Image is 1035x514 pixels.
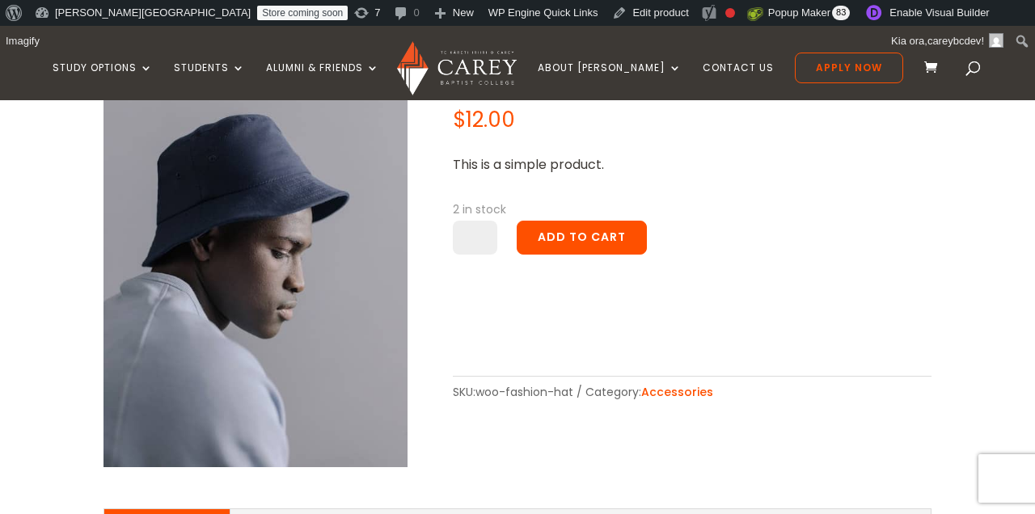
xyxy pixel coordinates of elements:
[453,105,515,134] bdi: 12.00
[693,264,935,310] iframe: Secure express checkout frame
[53,62,153,100] a: Study Options
[174,62,245,100] a: Students
[453,105,466,134] span: $
[475,384,573,400] span: woo-fashion-hat
[397,41,516,95] img: Carey Baptist College
[453,384,585,400] span: SKU:
[795,53,903,83] a: Apply Now
[103,11,408,466] img: Hat
[453,199,931,221] p: 2 in stock
[885,28,1010,54] a: Kia ora, !
[927,35,981,47] span: careybcdev
[517,221,647,255] button: Add to cart
[257,6,348,20] a: Store coming soon
[585,384,713,400] span: Category:
[832,6,850,20] span: 83
[453,154,931,175] p: This is a simple product.
[725,8,735,18] div: Focus keyphrase not set
[453,221,497,255] input: Product quantity
[641,384,713,400] a: Accessories
[703,62,774,100] a: Contact Us
[450,311,935,356] iframe: Secure express checkout frame
[450,264,691,310] iframe: Secure express checkout frame
[266,62,379,100] a: Alumni & Friends
[538,62,682,100] a: About [PERSON_NAME]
